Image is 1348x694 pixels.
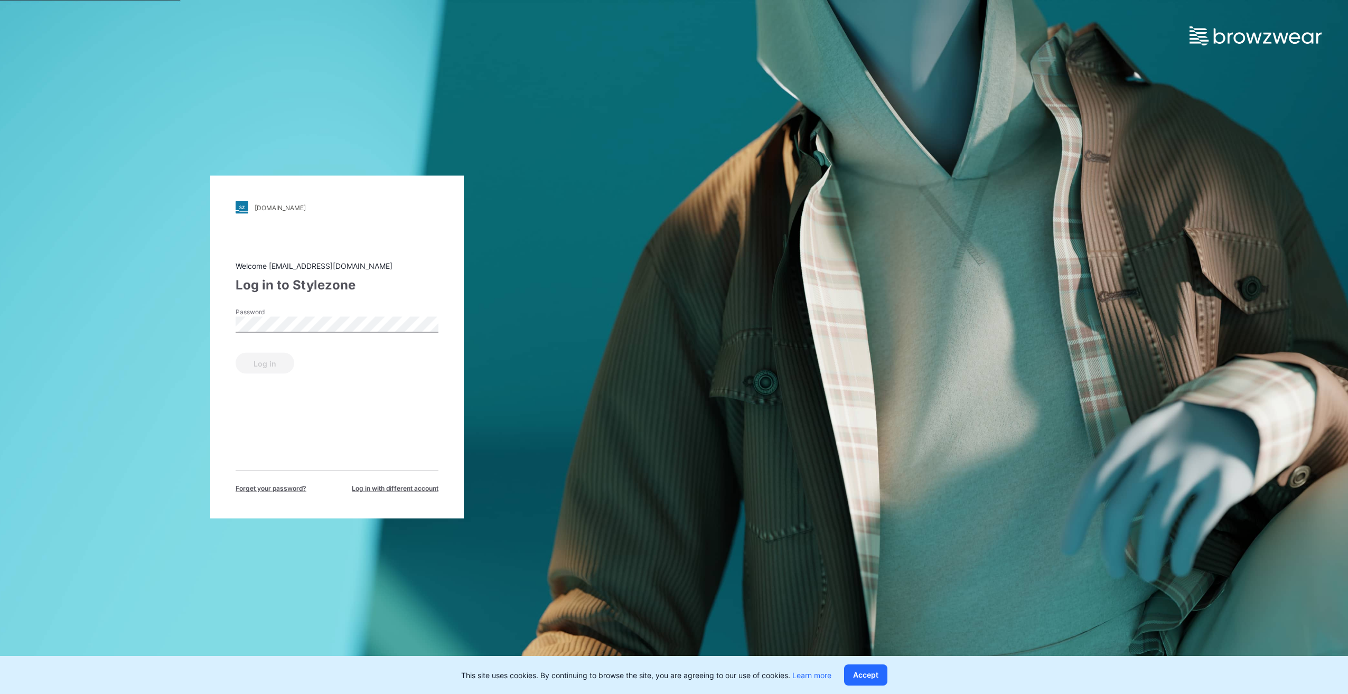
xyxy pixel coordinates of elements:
div: Log in to Stylezone [236,276,438,295]
a: [DOMAIN_NAME] [236,201,438,214]
span: Log in with different account [352,484,438,493]
p: This site uses cookies. By continuing to browse the site, you are agreeing to our use of cookies. [461,670,831,681]
button: Accept [844,664,887,686]
a: Learn more [792,671,831,680]
img: browzwear-logo.e42bd6dac1945053ebaf764b6aa21510.svg [1190,26,1322,45]
span: Forget your password? [236,484,306,493]
div: [DOMAIN_NAME] [255,203,306,211]
img: stylezone-logo.562084cfcfab977791bfbf7441f1a819.svg [236,201,248,214]
div: Welcome [EMAIL_ADDRESS][DOMAIN_NAME] [236,260,438,271]
label: Password [236,307,310,317]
